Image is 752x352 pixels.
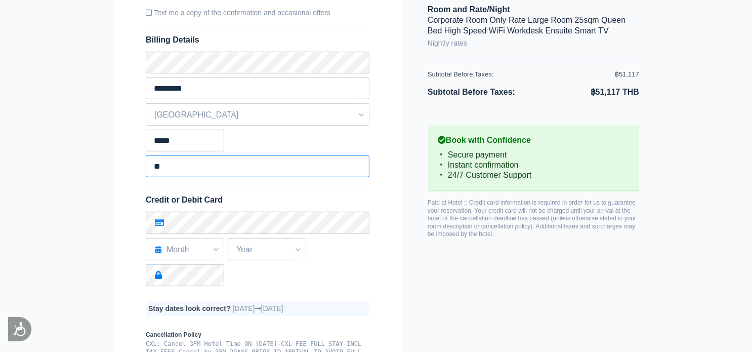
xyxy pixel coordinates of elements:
b: Room and Rate/Night [428,5,510,14]
a: Nightly rates [428,36,467,50]
span: Credit or Debit Card [146,195,223,204]
div: ฿51,117 [615,70,639,79]
div: Subtotal Before Taxes: [428,70,615,79]
span: [GEOGRAPHIC_DATA] [146,106,369,124]
li: Subtotal Before Taxes: [428,85,533,100]
li: Corporate Room Only Rate Large Room 25sqm Queen Bed High Speed WiFi Workdesk Ensuite Smart TV [428,15,639,36]
b: Cancellation Policy [146,331,369,339]
li: 24/7 Customer Support [438,170,629,180]
span: Month [146,241,224,258]
li: ฿51,117 THB [533,85,639,100]
span: Billing Details [146,35,369,46]
span: Year [228,241,306,258]
span: [DATE] [DATE] [233,304,283,312]
label: Text me a copy of the confirmation and occasional offers [146,4,369,21]
li: Instant confirmation [438,160,629,170]
b: Book with Confidence [438,135,629,146]
b: Stay dates look correct? [148,304,231,312]
span: Paid at Hotel :: Credit card information is required in order for us to guarantee your reservatio... [428,199,636,238]
li: Secure payment [438,150,629,160]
